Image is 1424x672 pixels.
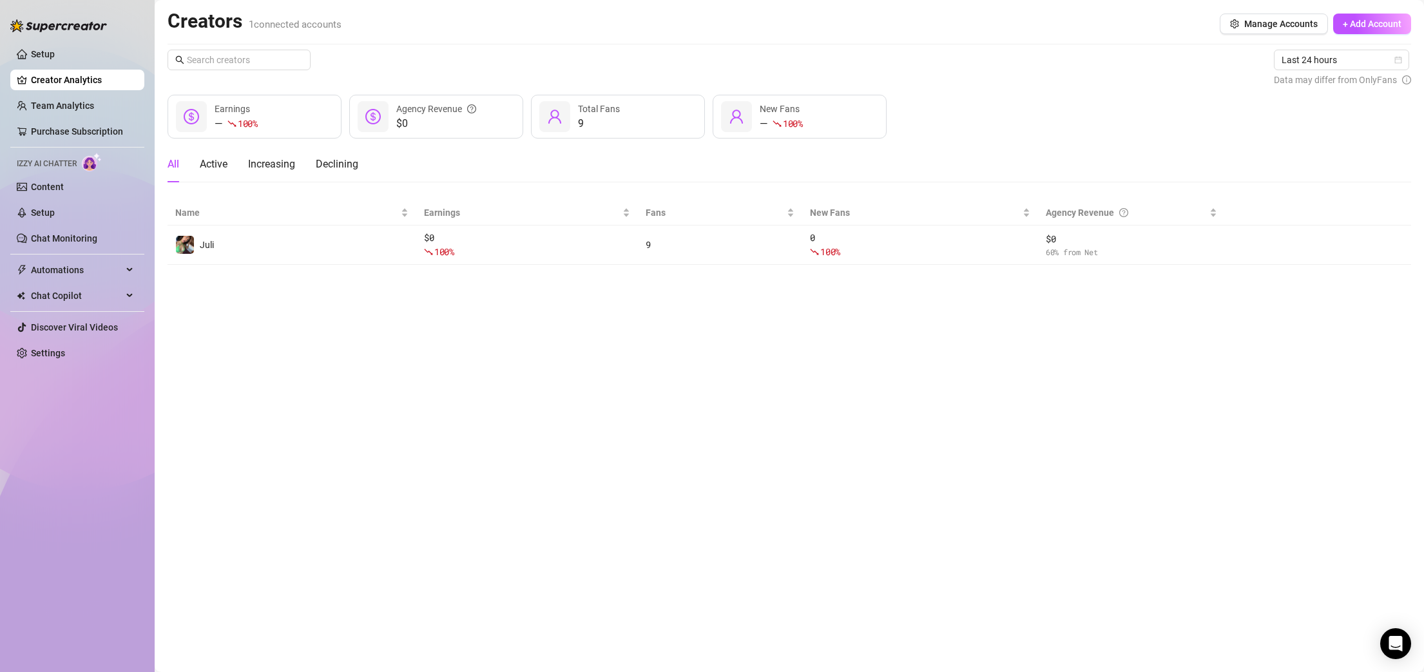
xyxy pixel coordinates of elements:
img: logo-BBDzfeDw.svg [10,19,107,32]
th: New Fans [802,200,1038,226]
span: Earnings [215,104,250,114]
th: Fans [638,200,802,226]
span: dollar-circle [184,109,199,124]
span: New Fans [760,104,800,114]
span: fall [227,119,236,128]
span: 60 % from Net [1046,246,1217,258]
span: Earnings [424,206,620,220]
span: search [175,55,184,64]
span: Manage Accounts [1244,19,1318,29]
span: user [547,109,563,124]
span: Last 24 hours [1282,50,1401,70]
span: 100 % [783,117,803,130]
h2: Creators [168,9,342,34]
span: Chat Copilot [31,285,122,306]
span: question-circle [1119,206,1128,220]
div: — [760,116,803,131]
a: Creator Analytics [31,70,134,90]
span: $ 0 [1046,232,1217,246]
div: Declining [316,157,358,172]
input: Search creators [187,53,293,67]
img: Chat Copilot [17,291,25,300]
span: 1 connected accounts [249,19,342,30]
a: Purchase Subscription [31,126,123,137]
span: + Add Account [1343,19,1401,29]
span: Data may differ from OnlyFans [1274,73,1397,87]
th: Earnings [416,200,638,226]
div: $ 0 [424,231,630,259]
span: 100 % [238,117,258,130]
span: 100 % [820,245,840,258]
span: dollar-circle [365,109,381,124]
div: 0 [810,231,1030,259]
button: Manage Accounts [1220,14,1328,34]
span: Juli [200,240,214,250]
div: 9 [578,116,620,131]
span: calendar [1394,56,1402,64]
a: Content [31,182,64,192]
th: Name [168,200,416,226]
div: All [168,157,179,172]
span: Automations [31,260,122,280]
div: Open Intercom Messenger [1380,628,1411,659]
div: 9 [646,238,794,252]
span: fall [424,247,433,256]
div: — [215,116,258,131]
span: Izzy AI Chatter [17,158,77,170]
a: Settings [31,348,65,358]
div: Active [200,157,227,172]
span: 100 % [434,245,454,258]
span: setting [1230,19,1239,28]
img: AI Chatter [82,153,102,171]
span: Total Fans [578,104,620,114]
img: Juli [176,236,194,254]
span: New Fans [810,206,1020,220]
span: Name [175,206,398,220]
span: user [729,109,744,124]
span: info-circle [1402,73,1411,87]
div: Increasing [248,157,295,172]
span: thunderbolt [17,265,27,275]
a: Chat Monitoring [31,233,97,244]
span: fall [773,119,782,128]
a: Setup [31,207,55,218]
span: question-circle [467,102,476,116]
a: Setup [31,49,55,59]
span: $0 [396,116,476,131]
span: fall [810,247,819,256]
button: + Add Account [1333,14,1411,34]
div: Agency Revenue [396,102,476,116]
a: Team Analytics [31,101,94,111]
span: Fans [646,206,784,220]
a: Discover Viral Videos [31,322,118,332]
div: Agency Revenue [1046,206,1207,220]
